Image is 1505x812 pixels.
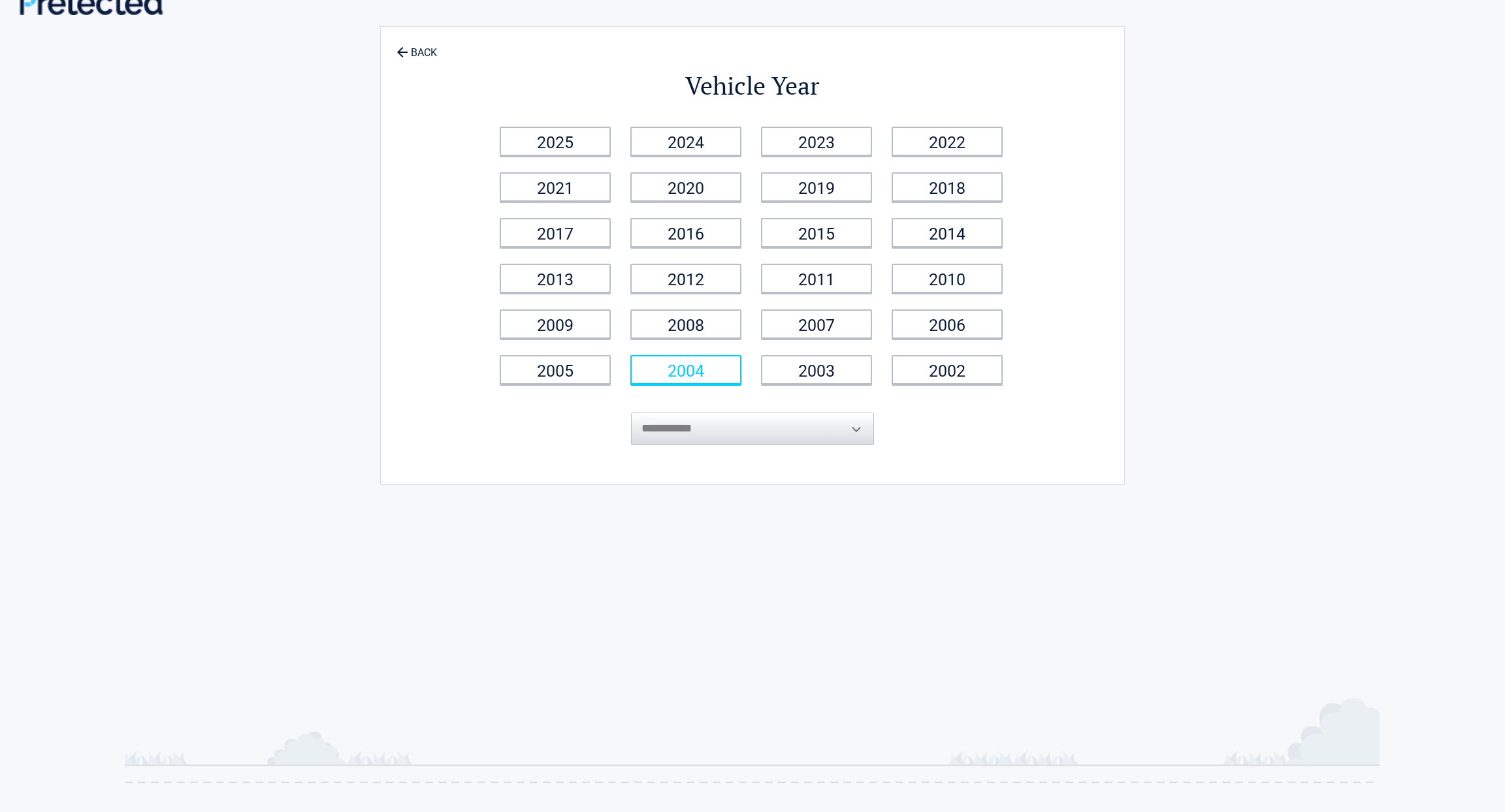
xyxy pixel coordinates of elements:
a: 2022 [892,127,1003,156]
a: 2020 [630,172,741,202]
a: 2004 [630,355,741,384]
a: 2017 [500,218,611,247]
a: 2012 [630,264,741,293]
a: 2016 [630,218,741,247]
a: 2007 [761,309,872,339]
a: 2025 [500,127,611,156]
a: 2019 [761,172,872,202]
a: 2002 [892,355,1003,384]
a: 2003 [761,355,872,384]
a: 2024 [630,127,741,156]
a: 2015 [761,218,872,247]
a: BACK [394,35,440,58]
a: 2009 [500,309,611,339]
a: 2023 [761,127,872,156]
a: 2014 [892,218,1003,247]
a: 2013 [500,264,611,293]
a: 2021 [500,172,611,202]
h2: Vehicle Year [491,69,1014,102]
a: 2010 [892,264,1003,293]
a: 2005 [500,355,611,384]
a: 2018 [892,172,1003,202]
a: 2011 [761,264,872,293]
a: 2008 [630,309,741,339]
a: 2006 [892,309,1003,339]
